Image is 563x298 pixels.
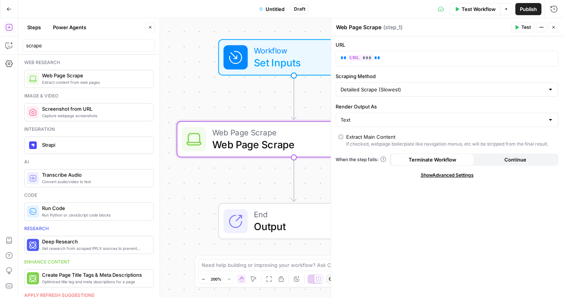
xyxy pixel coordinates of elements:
span: Set Inputs [254,55,329,70]
span: Test [521,24,531,31]
button: Test [511,22,534,32]
div: Integration [24,126,154,133]
span: Web Page Scrape [42,72,147,79]
span: Get research from scraped PPLX sources to prevent source [MEDICAL_DATA] [42,245,147,251]
div: Enhance content [24,259,154,265]
div: Research [24,225,154,232]
label: URL [336,41,558,49]
button: Test Workflow [450,3,500,15]
button: Untitled [254,3,289,15]
span: End [254,208,357,220]
g: Edge from step_1 to end [292,157,296,201]
button: Copy [326,274,343,284]
span: Continue [504,156,526,163]
g: Edge from start to step_1 [292,75,296,119]
div: Code [24,192,154,199]
textarea: Web Page Scrape [336,24,381,31]
div: WorkflowSet InputsInputs [177,39,411,75]
span: Terminate Workflow [409,156,456,163]
div: If checked, webpage boilerplate like navigation menus, etc will be stripped from the final result. [346,141,548,147]
a: When the step fails: [336,156,386,163]
span: Run Code [42,204,147,212]
span: Test Workflow [462,5,496,13]
span: 200% [211,276,221,282]
input: Search steps [26,42,152,49]
span: Draft [294,6,305,13]
label: Render Output As [336,103,558,110]
div: Ai [24,158,154,165]
button: Publish [515,3,541,15]
div: Web Page ScrapeWeb Page ScrapeStep 1 [177,121,411,157]
div: Extract Main Content [346,133,395,141]
span: ( step_1 ) [383,24,403,31]
div: Web research [24,59,154,66]
span: Deep Research [42,238,147,245]
span: Optimized title tag and meta descriptions for a page [42,279,147,285]
input: Detailed Scrape (Slowest) [341,86,544,93]
span: Screenshot from URL [42,105,147,113]
span: Capture webpage screenshots [42,113,147,119]
span: Transcribe Audio [42,171,147,179]
div: Image & video [24,93,154,99]
span: Output [254,219,357,234]
img: Strapi.monogram.logo.png [29,141,37,149]
button: Continue [474,154,557,166]
span: Run Python or JavaScript code blocks [42,212,147,218]
input: Extract Main ContentIf checked, webpage boilerplate like navigation menus, etc will be stripped f... [339,135,343,139]
span: Web Page Scrape [212,126,371,138]
label: Scraping Method [336,72,558,80]
span: Workflow [254,44,329,56]
span: Create Page Title Tags & Meta Descriptions [42,271,147,279]
span: Publish [520,5,537,13]
button: Steps [23,21,45,33]
span: Strapi [42,141,147,149]
span: Show Advanced Settings [421,172,474,179]
span: Extract content from web pages [42,79,147,85]
button: Power Agents [48,21,91,33]
span: Convert audio/video to text [42,179,147,185]
input: Text [341,116,544,124]
span: Web Page Scrape [212,137,371,152]
div: EndOutput [177,203,411,239]
span: Untitled [266,5,285,13]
